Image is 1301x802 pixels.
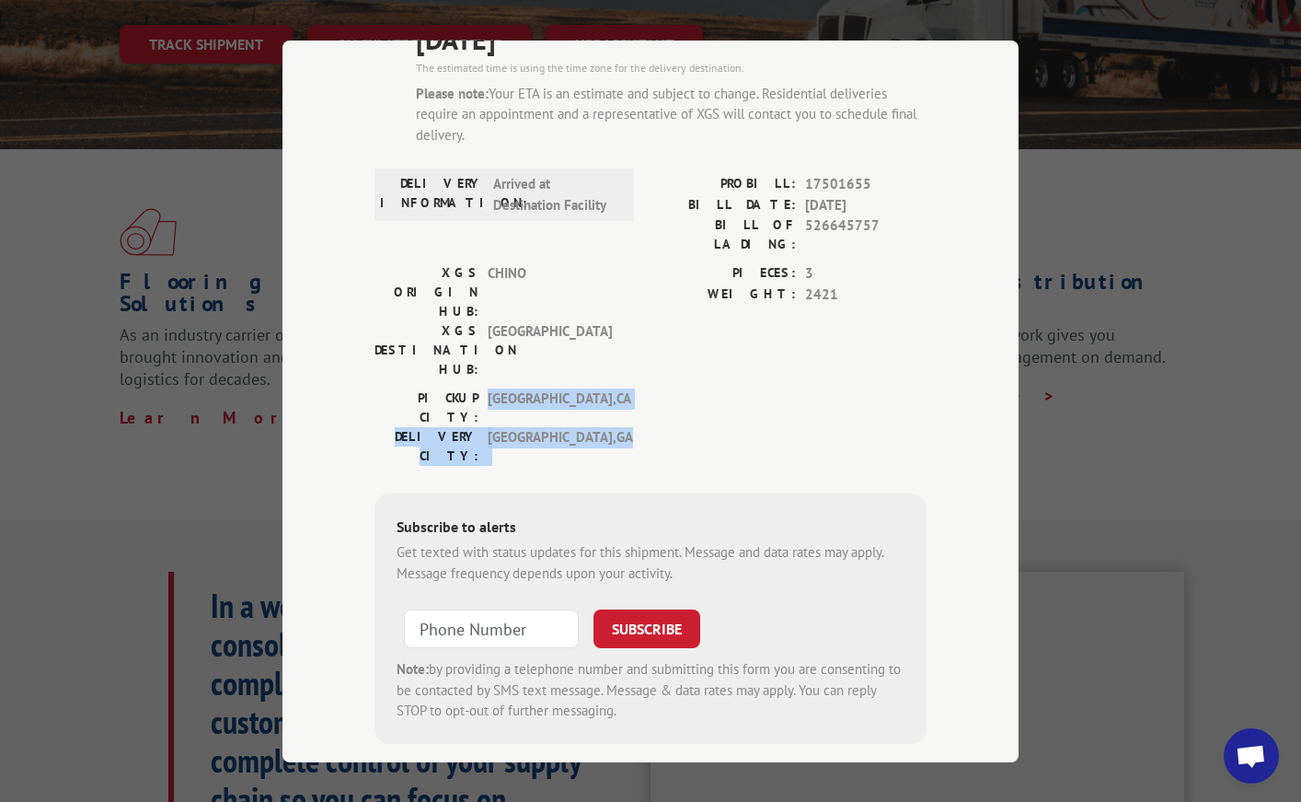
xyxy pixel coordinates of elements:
div: Your ETA is an estimate and subject to change. Residential deliveries require an appointment and ... [416,83,927,145]
label: PROBILL: [650,174,796,195]
span: [GEOGRAPHIC_DATA] [488,321,612,379]
span: 526645757 [805,215,927,254]
span: 2421 [805,284,927,305]
label: WEIGHT: [650,284,796,305]
div: Subscribe to alerts [397,516,904,542]
label: XGS DESTINATION HUB: [374,321,478,379]
label: PIECES: [650,263,796,285]
label: DELIVERY CITY: [374,427,478,466]
span: Arrived at Destination Facility [493,174,617,215]
button: SUBSCRIBE [593,610,700,648]
a: Open chat [1224,728,1279,784]
div: Get texted with status updates for this shipment. Message and data rates may apply. Message frequ... [397,542,904,584]
label: DELIVERY INFORMATION: [380,174,484,215]
div: The estimated time is using the time zone for the delivery destination. [416,59,927,76]
span: [GEOGRAPHIC_DATA] , GA [488,427,612,466]
label: BILL OF LADING: [650,215,796,254]
span: 17501655 [805,174,927,195]
label: XGS ORIGIN HUB: [374,263,478,321]
strong: Please note: [416,84,489,101]
label: BILL DATE: [650,194,796,215]
label: PICKUP CITY: [374,389,478,427]
div: by providing a telephone number and submitting this form you are consenting to be contacted by SM... [397,659,904,722]
span: [GEOGRAPHIC_DATA] , CA [488,389,612,427]
span: 3 [805,263,927,285]
input: Phone Number [404,610,579,648]
span: [DATE] [805,194,927,215]
span: CHINO [488,263,612,321]
strong: Note: [397,660,429,678]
